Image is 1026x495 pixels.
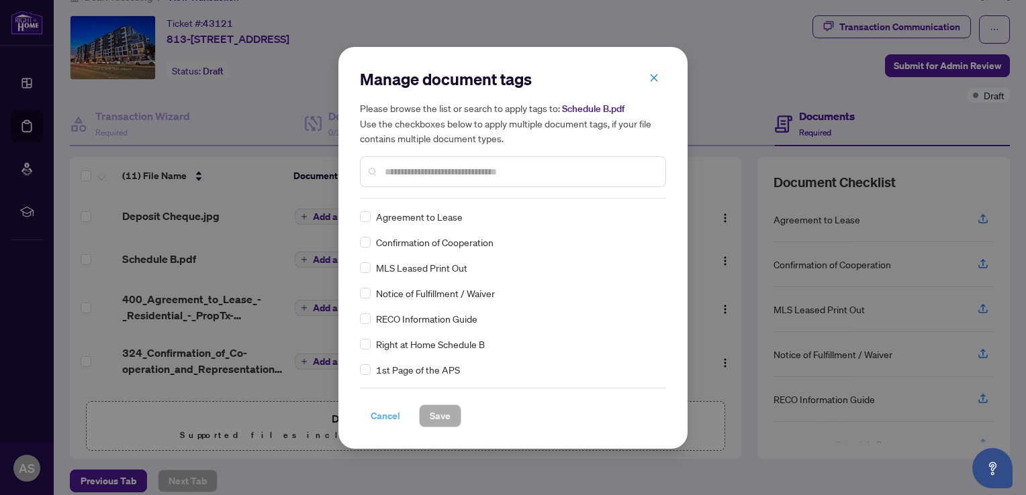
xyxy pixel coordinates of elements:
[376,209,463,224] span: Agreement to Lease
[376,235,494,250] span: Confirmation of Cooperation
[360,68,666,90] h2: Manage document tags
[376,260,467,275] span: MLS Leased Print Out
[376,286,495,300] span: Notice of Fulfillment / Waiver
[376,337,485,351] span: Right at Home Schedule B
[376,311,477,326] span: RECO Information Guide
[562,103,624,115] span: Schedule B.pdf
[419,404,461,427] button: Save
[360,101,666,146] h5: Please browse the list or search to apply tags to: Use the checkboxes below to apply multiple doc...
[376,362,460,377] span: 1st Page of the APS
[649,73,659,82] span: close
[360,404,411,427] button: Cancel
[371,405,400,427] span: Cancel
[972,448,1013,488] button: Open asap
